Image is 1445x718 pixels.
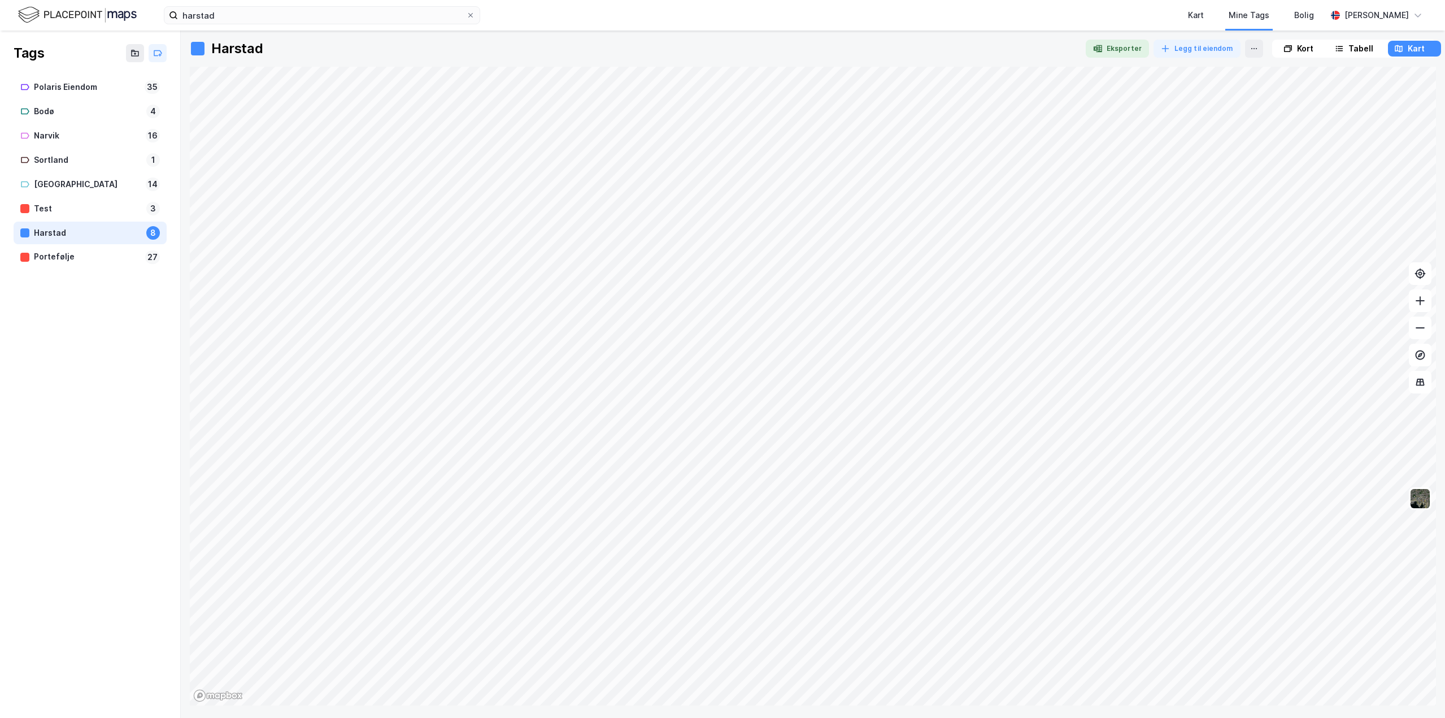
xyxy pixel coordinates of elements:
[145,250,160,264] div: 27
[1086,40,1149,58] button: Eksporter
[1188,8,1204,22] div: Kart
[14,76,167,99] a: Polaris Eiendom35
[193,689,243,702] a: Mapbox homepage
[14,124,167,148] a: Narvik16
[34,226,142,240] div: Harstad
[34,129,141,143] div: Narvik
[211,40,263,58] div: Harstad
[1229,8,1269,22] div: Mine Tags
[34,105,142,119] div: Bodø
[1344,8,1409,22] div: [PERSON_NAME]
[1297,42,1313,55] div: Kort
[1294,8,1314,22] div: Bolig
[178,7,466,24] input: Søk på adresse, matrikkel, gårdeiere, leietakere eller personer
[1348,42,1373,55] div: Tabell
[14,149,167,172] a: Sortland1
[146,202,160,215] div: 3
[14,222,167,245] a: Harstad8
[1389,664,1445,718] iframe: Chat Widget
[34,80,140,94] div: Polaris Eiendom
[14,100,167,123] a: Bodø4
[146,153,160,167] div: 1
[14,197,167,220] a: Test3
[146,129,160,142] div: 16
[1154,40,1241,58] button: Legg til eiendom
[146,178,160,191] div: 14
[14,173,167,196] a: [GEOGRAPHIC_DATA]14
[1409,488,1431,509] img: 9k=
[1389,664,1445,718] div: Kontrollprogram for chat
[34,178,141,192] div: [GEOGRAPHIC_DATA]
[145,80,160,94] div: 35
[1408,42,1425,55] div: Kart
[34,153,142,167] div: Sortland
[18,5,137,25] img: logo.f888ab2527a4732fd821a326f86c7f29.svg
[146,226,160,240] div: 8
[146,105,160,118] div: 4
[34,250,141,264] div: Portefølje
[14,245,167,269] a: Portefølje27
[14,44,44,62] div: Tags
[34,202,142,216] div: Test
[190,67,1436,706] canvas: Map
